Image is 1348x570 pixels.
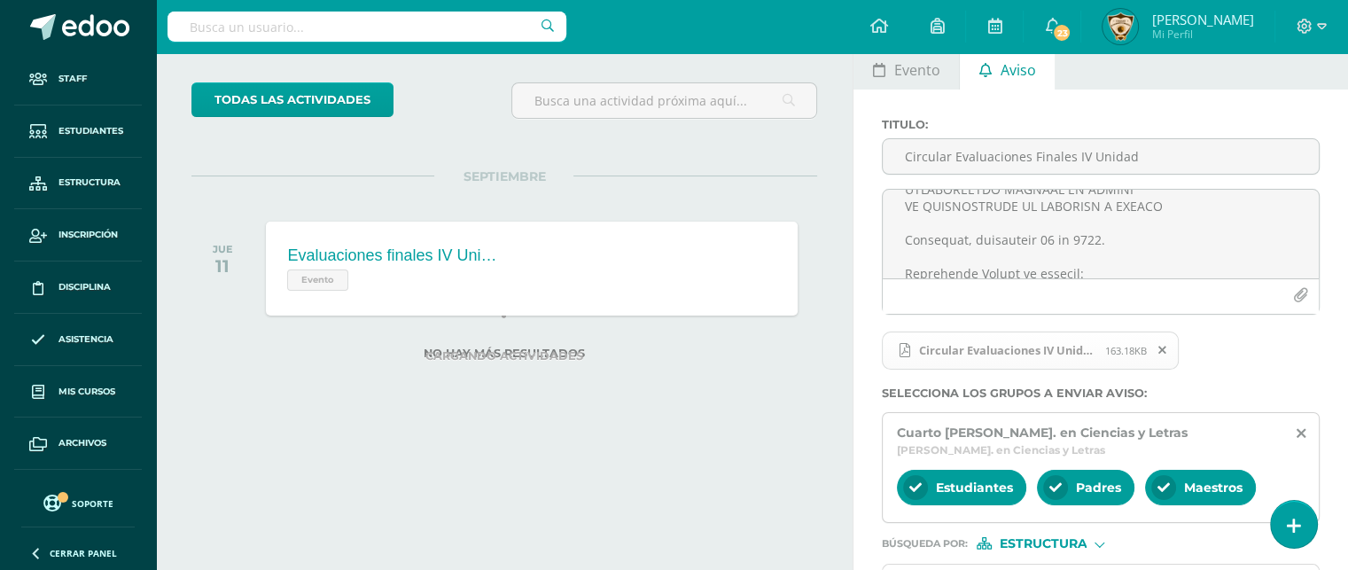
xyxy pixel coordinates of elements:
span: Estudiantes [936,480,1013,496]
span: [PERSON_NAME]. en Ciencias y Letras [897,443,1105,457]
span: Inscripción [58,228,118,242]
span: Soporte [72,497,113,510]
span: Padres [1076,480,1121,496]
span: Mi Perfil [1151,27,1253,42]
a: Aviso [960,47,1055,90]
a: Soporte [21,490,135,514]
span: Archivos [58,436,106,450]
span: Disciplina [58,280,111,294]
span: Cuarto [PERSON_NAME]. en Ciencias y Letras [897,425,1188,441]
span: 23 [1052,23,1071,43]
a: todas las Actividades [191,82,393,117]
span: Estudiantes [58,124,123,138]
label: Selecciona los grupos a enviar aviso : [882,387,1320,400]
a: Asistencia [14,314,142,366]
div: Evaluaciones finales IV Unidad [287,246,500,265]
span: Evento [287,269,348,291]
div: [object Object] [977,537,1110,550]
span: Aviso [1001,49,1036,91]
textarea: LOREMIP DO SITAMET CONSECT. "ADI EL SED D EIUSMODTE" Incididu 1675-41 UTLABOREETDO MAGNAAL EN ADM... [883,190,1319,278]
span: Mis cursos [58,385,115,399]
span: Remover archivo [1148,340,1178,360]
a: Archivos [14,418,142,470]
img: 7c74505079bcc4778c69fb256aeee4a7.png [1103,9,1138,44]
a: Disciplina [14,262,142,314]
label: Cargando actividades [191,349,817,363]
span: Cerrar panel [50,547,117,559]
a: Estructura [14,158,142,210]
a: Evento [853,47,959,90]
a: Staff [14,53,142,105]
span: [PERSON_NAME] [1151,11,1253,28]
span: Estructura [999,539,1087,549]
label: Titulo : [882,118,1320,131]
a: Mis cursos [14,366,142,418]
span: Búsqueda por : [882,539,968,549]
span: Evento [894,49,940,91]
span: 163.18KB [1105,344,1147,357]
input: Busca una actividad próxima aquí... [512,83,816,118]
span: Asistencia [58,332,113,347]
span: Circular Evaluaciones IV Unidad Bachillerato en Ciencias y Letras pa.pdf [882,332,1179,371]
span: Staff [58,72,87,86]
span: Estructura [58,176,121,190]
input: Busca un usuario... [168,12,566,42]
input: Titulo [883,139,1319,174]
div: 11 [213,255,233,277]
div: JUE [213,243,233,255]
a: Inscripción [14,209,142,262]
span: Circular Evaluaciones IV Unidad Bachillerato en Ciencias y Letras pa.pdf [910,343,1105,357]
span: SEPTIEMBRE [434,168,573,184]
span: Maestros [1184,480,1243,496]
a: Estudiantes [14,105,142,158]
